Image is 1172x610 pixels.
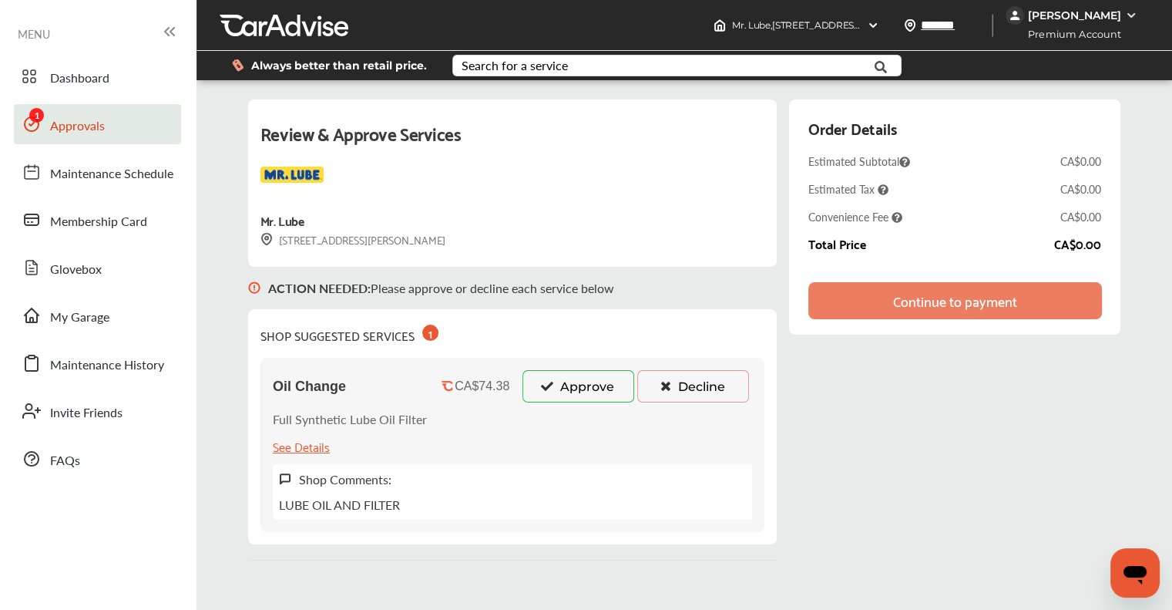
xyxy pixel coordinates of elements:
[1060,209,1101,224] div: CA$0.00
[808,237,866,251] div: Total Price
[714,19,726,32] img: header-home-logo.8d720a4f.svg
[14,295,181,335] a: My Garage
[867,19,879,32] img: header-down-arrow.9dd2ce7d.svg
[1054,237,1101,251] div: CA$0.00
[260,233,273,246] img: svg+xml;base64,PHN2ZyB3aWR0aD0iMTYiIGhlaWdodD0iMTciIHZpZXdCb3g9IjAgMCAxNiAxNyIgZmlsbD0ibm9uZSIgeG...
[50,451,80,471] span: FAQs
[14,56,181,96] a: Dashboard
[18,28,50,40] span: MENU
[273,410,427,428] p: Full Synthetic Lube Oil Filter
[1006,6,1024,25] img: jVpblrzwTbfkPYzPPzSLxeg0AAAAASUVORK5CYII=
[50,403,123,423] span: Invite Friends
[522,370,634,403] button: Approve
[14,343,181,383] a: Maintenance History
[808,153,910,169] span: Estimated Subtotal
[14,104,181,144] a: Approvals
[279,496,400,514] p: LUBE OIL AND FILTER
[260,322,438,345] div: SHOP SUGGESTED SERVICES
[1028,8,1121,22] div: [PERSON_NAME]
[992,14,993,37] img: header-divider.bc55588e.svg
[248,267,260,309] img: svg+xml;base64,PHN2ZyB3aWR0aD0iMTYiIGhlaWdodD0iMTciIHZpZXdCb3g9IjAgMCAxNiAxNyIgZmlsbD0ibm9uZSIgeG...
[808,181,888,197] span: Estimated Tax
[14,248,181,288] a: Glovebox
[893,293,1017,308] div: Continue to payment
[50,308,109,328] span: My Garage
[14,391,181,431] a: Invite Friends
[14,152,181,192] a: Maintenance Schedule
[1060,153,1101,169] div: CA$0.00
[268,279,371,297] b: ACTION NEEDED :
[455,379,509,393] div: CA$74.38
[273,436,330,457] div: See Details
[422,325,438,341] div: 1
[50,164,173,184] span: Maintenance Schedule
[50,116,105,136] span: Approvals
[1007,26,1133,42] span: Premium Account
[232,59,243,72] img: dollor_label_vector.a70140d1.svg
[50,356,164,376] span: Maintenance History
[273,379,346,395] span: Oil Change
[808,115,897,141] div: Order Details
[260,210,304,231] div: Mr. Lube
[14,200,181,240] a: Membership Card
[260,167,324,197] img: logo-mr-lube.png
[904,19,916,32] img: location_vector.a44bc228.svg
[1125,9,1137,22] img: WGsFRI8htEPBVLJbROoPRyZpYNWhNONpIPPETTm6eUC0GeLEiAAAAAElFTkSuQmCC
[251,60,427,71] span: Always better than retail price.
[260,118,764,167] div: Review & Approve Services
[1110,548,1160,598] iframe: Button to launch messaging window
[808,209,902,224] span: Convenience Fee
[268,279,614,297] p: Please approve or decline each service below
[462,59,568,72] div: Search for a service
[50,69,109,89] span: Dashboard
[50,260,102,280] span: Glovebox
[260,231,445,248] div: [STREET_ADDRESS][PERSON_NAME]
[1060,181,1101,197] div: CA$0.00
[637,370,749,403] button: Decline
[299,470,391,488] label: Shop Comments:
[14,439,181,479] a: FAQs
[50,212,147,232] span: Membership Card
[732,19,997,31] span: Mr. Lube , [STREET_ADDRESS] [PERSON_NAME] , ON L9C 6P7
[279,473,291,486] img: svg+xml;base64,PHN2ZyB3aWR0aD0iMTYiIGhlaWdodD0iMTciIHZpZXdCb3g9IjAgMCAxNiAxNyIgZmlsbD0ibm9uZSIgeG...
